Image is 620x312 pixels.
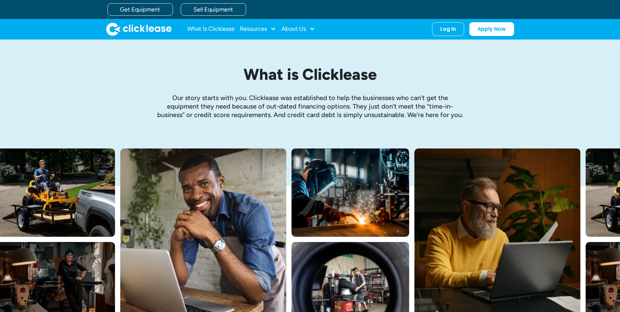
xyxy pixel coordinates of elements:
div: Log In [440,26,456,32]
img: Clicklease logo [106,23,172,36]
img: A welder in a large mask working on a large pipe [292,148,409,237]
a: Apply Now [469,22,514,36]
p: Our story starts with you. Clicklease was established to help the businesses who can’t get the eq... [157,94,464,119]
h1: What is Clicklease [157,66,464,83]
div: About Us [281,23,315,36]
div: Resources [240,23,276,36]
a: Get Equipment [108,3,173,16]
a: home [106,23,172,36]
a: Sell Equipment [181,3,246,16]
a: What Is Clicklease [187,23,235,36]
